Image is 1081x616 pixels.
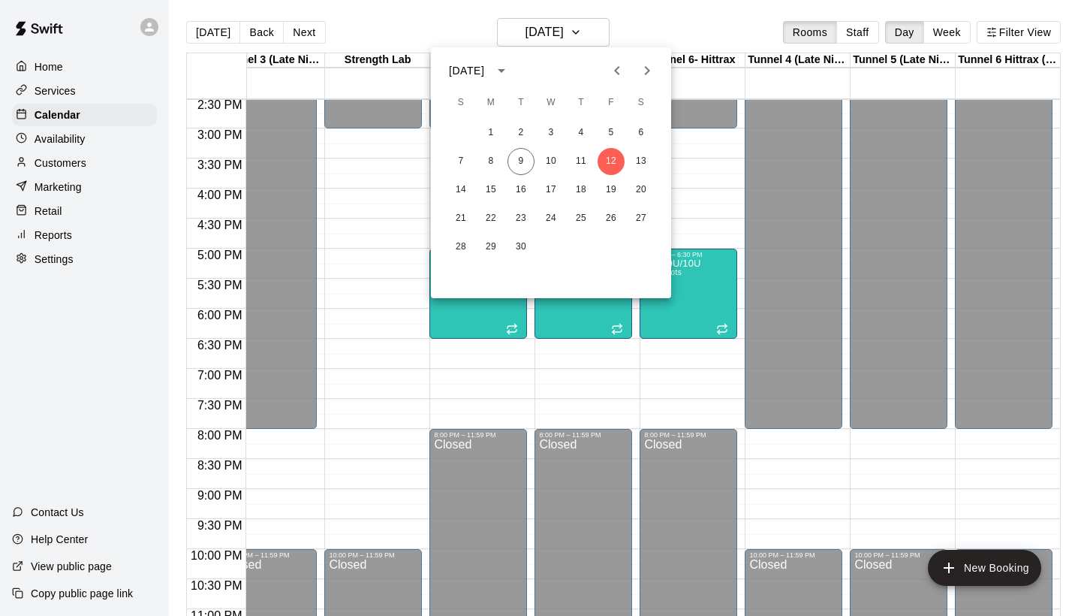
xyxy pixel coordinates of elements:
[537,205,565,232] button: 24
[507,234,534,261] button: 30
[598,119,625,146] button: 5
[628,88,655,118] span: Saturday
[477,177,504,204] button: 15
[447,205,474,232] button: 21
[537,88,565,118] span: Wednesday
[598,148,625,175] button: 12
[447,88,474,118] span: Sunday
[507,88,534,118] span: Tuesday
[449,63,484,79] div: [DATE]
[568,119,595,146] button: 4
[477,88,504,118] span: Monday
[477,148,504,175] button: 8
[568,205,595,232] button: 25
[507,177,534,204] button: 16
[489,58,514,83] button: calendar view is open, switch to year view
[628,119,655,146] button: 6
[598,205,625,232] button: 26
[598,88,625,118] span: Friday
[628,177,655,204] button: 20
[568,148,595,175] button: 11
[628,205,655,232] button: 27
[447,234,474,261] button: 28
[447,177,474,204] button: 14
[537,119,565,146] button: 3
[477,205,504,232] button: 22
[602,56,632,86] button: Previous month
[537,148,565,175] button: 10
[477,119,504,146] button: 1
[628,148,655,175] button: 13
[632,56,662,86] button: Next month
[568,177,595,204] button: 18
[507,119,534,146] button: 2
[477,234,504,261] button: 29
[598,177,625,204] button: 19
[507,205,534,232] button: 23
[537,177,565,204] button: 17
[568,88,595,118] span: Thursday
[507,148,534,175] button: 9
[447,148,474,175] button: 7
